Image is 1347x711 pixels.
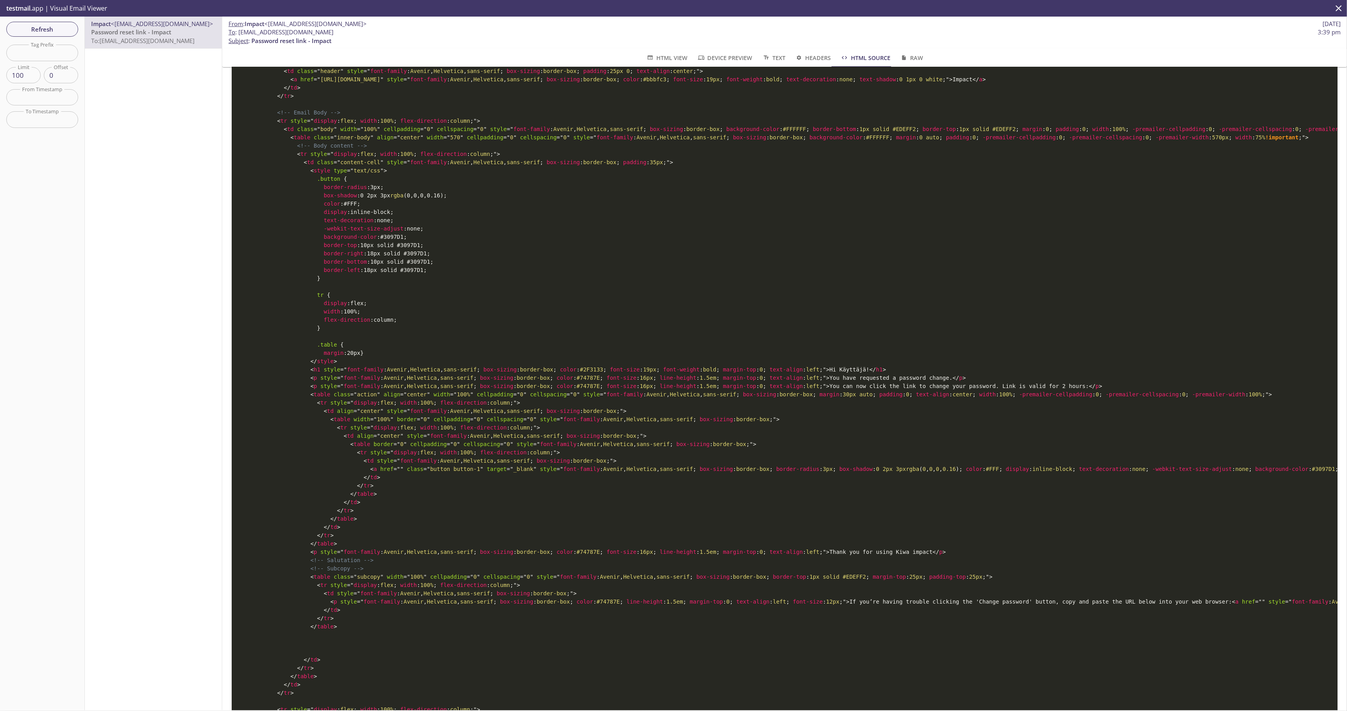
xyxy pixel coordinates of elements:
span: " [317,76,320,83]
span: [DATE] [1323,20,1341,28]
span: = [363,68,367,74]
span: cellpadding [467,134,504,141]
span: class [317,159,333,165]
span: flex 100% column [314,118,474,124]
span: Raw [900,53,923,63]
span: a [972,76,982,83]
span: flex-direction [400,118,447,124]
span: , [656,134,659,141]
span: width [1235,134,1252,141]
span: < [277,118,280,124]
span: ; [1049,126,1052,132]
span: Avenir Helvetica sans-serif border-box 35px [410,159,666,165]
span: Impact [91,20,111,28]
span: href [300,76,314,83]
span: = [330,134,333,141]
span: " [407,159,410,165]
span: style [490,126,507,132]
span: : [646,159,650,165]
nav: emails [85,17,222,49]
span: td [284,126,294,132]
span: > [290,93,294,99]
span: Avenir Helvetica sans-serif border-box #FFFFFF 0 auto 0 0 0 570px 75% [597,134,1302,141]
span: < [284,68,287,74]
span: : [377,118,380,124]
span: = [347,167,350,174]
span: < [290,134,294,141]
p: : [229,28,1341,45]
span: = [590,134,593,141]
span: inner-body [330,134,374,141]
span: ; [470,118,473,124]
span: font-family [513,126,550,132]
span: <!-- Email Body --> [277,109,340,116]
span: ; [540,76,543,83]
span: -premailer-cellpadding [1132,126,1205,132]
span: : [580,159,583,165]
span: ; [939,134,942,141]
span: < [284,126,287,132]
span: " [397,134,400,141]
span: From [229,20,243,28]
span: table [290,134,311,141]
span: " [483,126,487,132]
span: " [380,159,384,165]
span: font-family [370,68,407,74]
span: box-sizing [547,76,580,83]
span: ; [380,184,383,190]
span: " [360,126,363,132]
span: body [314,126,337,132]
span: : [357,151,360,157]
span: : [1079,126,1082,132]
span: style [347,68,363,74]
span: " [333,134,337,141]
span: : [447,76,450,83]
span: -premailer-cellpadding [983,134,1056,141]
span: tr [297,151,307,157]
span: " [407,76,410,83]
span: 0 [420,126,434,132]
span: td [304,159,314,165]
span: a [290,76,297,83]
span: 570 [444,134,464,141]
span: { [344,176,347,182]
span: = [333,159,337,165]
span: padding [1056,126,1079,132]
span: " [317,68,320,74]
span: : [683,126,686,132]
span: text/css [347,167,384,174]
span: width [340,126,357,132]
span: < [310,167,313,174]
span: " [367,68,370,74]
span: Impact [245,20,264,28]
span: " [567,134,570,141]
span: font-family [410,76,447,83]
span: flex 100% column [333,151,493,157]
span: <!-- Body content --> [297,143,367,149]
span: ; [916,126,919,132]
span: : [407,68,410,74]
span: ; [643,126,646,132]
span: : [607,68,610,74]
span: background-color [809,134,863,141]
span: </ [284,84,290,91]
span: Headers [795,53,831,63]
span: </ [972,76,979,83]
span: border-top [923,126,956,132]
span: = [404,76,407,83]
span: testmail [6,4,30,13]
span: = [504,134,507,141]
span: text-align [637,68,670,74]
span: " [334,126,337,132]
span: > [670,159,673,165]
span: : [447,159,450,165]
span: ; [354,118,357,124]
span: : [863,134,866,141]
span: font-family [597,134,633,141]
span: <[EMAIL_ADDRESS][DOMAIN_NAME]> [111,20,213,28]
span: ; [667,76,670,83]
span: ; [540,159,543,165]
span: color [623,76,640,83]
span: " [380,76,383,83]
span: flex-direction [420,151,467,157]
